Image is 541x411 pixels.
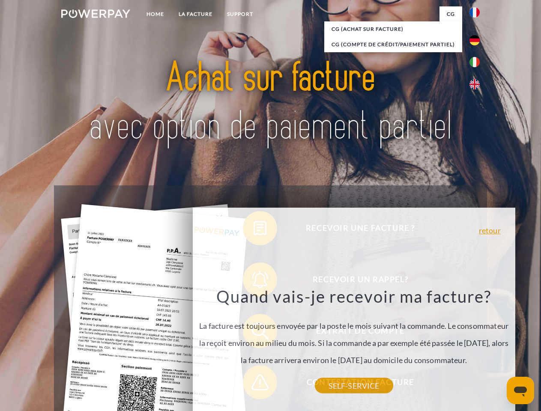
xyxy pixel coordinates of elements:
img: de [469,35,480,45]
img: fr [469,7,480,18]
a: CG [439,6,462,22]
img: it [469,57,480,67]
a: retour [479,226,501,234]
h3: Quand vais-je recevoir ma facture? [197,286,510,307]
a: Home [139,6,171,22]
a: CG (achat sur facture) [324,21,462,37]
iframe: Bouton de lancement de la fenêtre de messagerie [507,377,534,404]
div: La facture est toujours envoyée par la poste le mois suivant la commande. Le consommateur la reço... [197,286,510,386]
a: CG (Compte de crédit/paiement partiel) [324,37,462,52]
img: en [469,79,480,89]
a: Support [220,6,260,22]
img: logo-powerpay-white.svg [61,9,130,18]
a: SELF-SERVICE [315,378,393,393]
img: title-powerpay_fr.svg [82,41,459,164]
a: LA FACTURE [171,6,220,22]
